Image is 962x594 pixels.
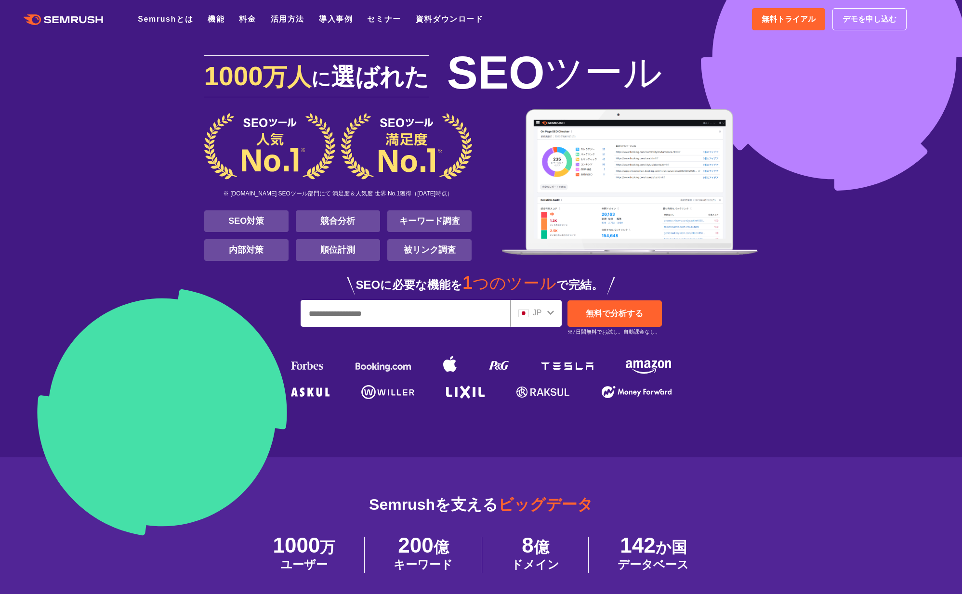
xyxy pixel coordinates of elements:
[534,539,549,556] span: 億
[387,239,472,261] li: 被リンク調査
[567,327,660,336] small: ※7日間無料でお試し。自動課金なし。
[656,539,687,556] span: か国
[482,537,589,573] li: 8
[319,15,353,23] a: 導入事例
[367,15,401,23] a: セミナー
[556,278,603,291] span: で完結。
[239,15,256,23] a: 料金
[416,15,484,23] a: 資料ダウンロード
[208,15,224,23] a: 機能
[365,537,482,573] li: 200
[511,556,559,573] div: ドメイン
[545,53,662,92] span: ツール
[204,488,758,537] div: Semrushを支える
[263,64,311,90] span: 万人
[204,61,263,91] span: 1000
[473,274,556,292] span: つのツール
[618,556,689,573] div: データベース
[394,556,453,573] div: キーワード
[752,8,825,30] a: 無料トライアル
[138,15,193,23] a: Semrushとは
[533,309,542,317] span: JP
[843,13,896,26] span: デモを申し込む
[832,8,907,30] a: デモを申し込む
[434,539,449,556] span: 億
[462,273,473,293] span: 1
[301,300,510,326] input: URL、キーワードを入力してください
[204,210,289,232] li: SEO対策
[387,210,472,232] li: キーワード調査
[586,309,643,318] span: 無料で分析する
[331,64,429,90] span: 選ばれた
[296,239,380,261] li: 順位計測
[271,15,304,23] a: 活用方法
[296,210,380,232] li: 競合分析
[762,13,816,26] span: 無料トライアル
[447,53,545,92] span: SEO
[204,265,758,295] div: SEOに必要な機能を
[311,68,331,89] span: に
[567,300,662,327] a: 無料で分析する
[589,537,718,573] li: 142
[204,239,289,261] li: 内部対策
[204,180,472,210] div: ※ [DOMAIN_NAME] SEOツール部門にて 満足度＆人気度 世界 No.1獲得（[DATE]時点）
[498,496,593,513] span: ビッグデータ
